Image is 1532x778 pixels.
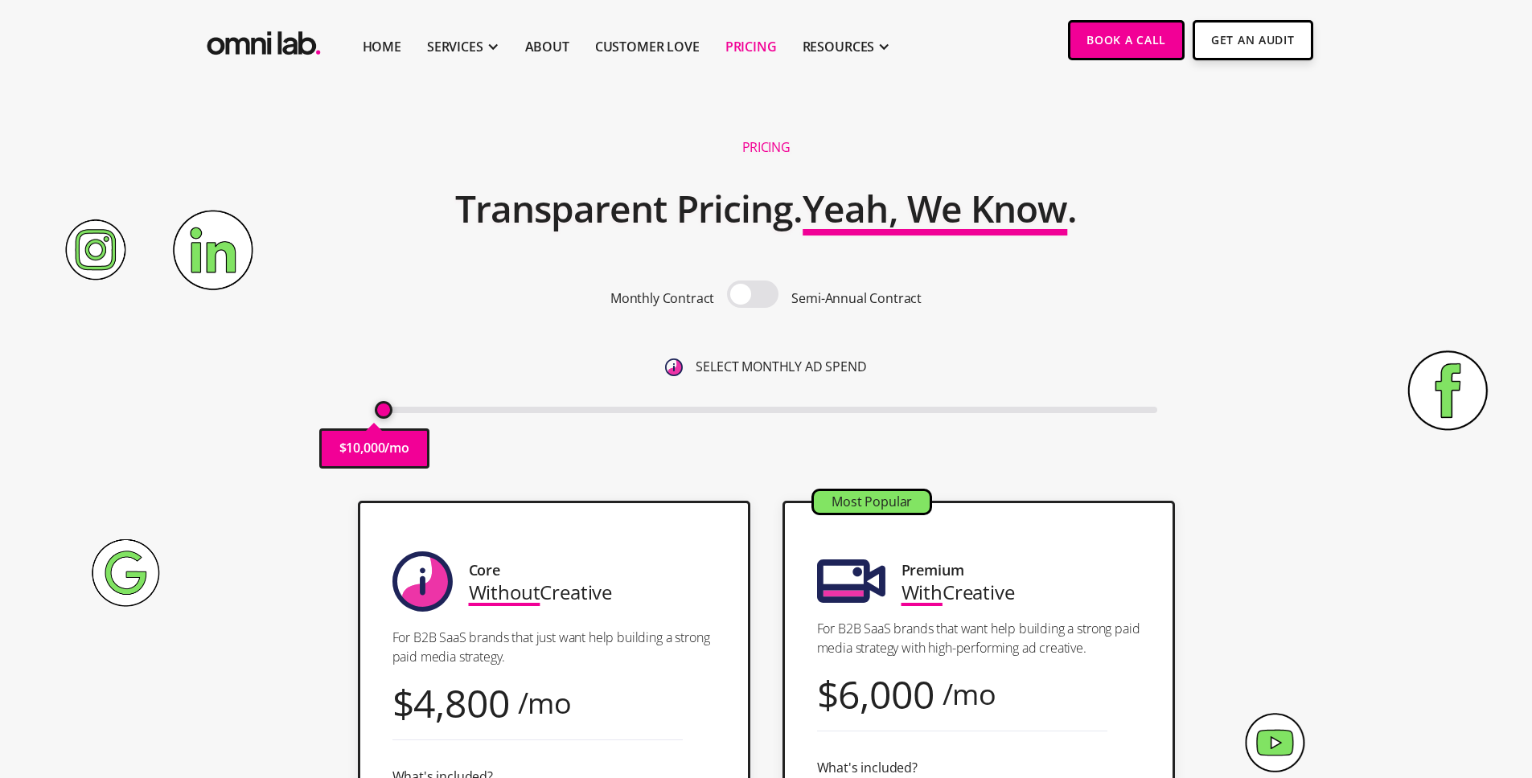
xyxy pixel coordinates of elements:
[943,683,997,705] div: /mo
[363,37,401,56] a: Home
[346,437,384,459] p: 10,000
[742,139,791,156] h1: Pricing
[838,683,934,705] div: 6,000
[817,683,839,705] div: $
[595,37,700,56] a: Customer Love
[902,559,964,581] div: Premium
[1242,592,1532,778] iframe: Chat Widget
[725,37,777,56] a: Pricing
[384,437,409,459] p: /mo
[525,37,569,56] a: About
[518,692,573,714] div: /mo
[203,20,324,59] img: Omni Lab: B2B SaaS Demand Generation Agency
[455,177,1078,241] h2: Transparent Pricing. .
[392,628,716,666] p: For B2B SaaS brands that just want help building a strong paid media strategy.
[803,183,1067,233] span: Yeah, We Know
[469,581,613,603] div: Creative
[902,579,943,605] span: With
[392,692,414,714] div: $
[665,358,683,376] img: 6410812402e99d19b372aa32_omni-nav-info.svg
[1193,20,1312,60] a: Get An Audit
[413,692,509,714] div: 4,800
[427,37,483,56] div: SERVICES
[469,559,500,581] div: Core
[902,581,1015,603] div: Creative
[814,491,930,513] div: Most Popular
[791,288,922,309] p: Semi-Annual Contract
[696,356,866,378] p: SELECT MONTHLY AD SPEND
[1068,20,1185,60] a: Book a Call
[203,20,324,59] a: home
[339,437,347,459] p: $
[803,37,875,56] div: RESOURCES
[610,288,714,309] p: Monthly Contract
[817,619,1140,657] p: For B2B SaaS brands that want help building a strong paid media strategy with high-performing ad ...
[469,579,540,605] span: Without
